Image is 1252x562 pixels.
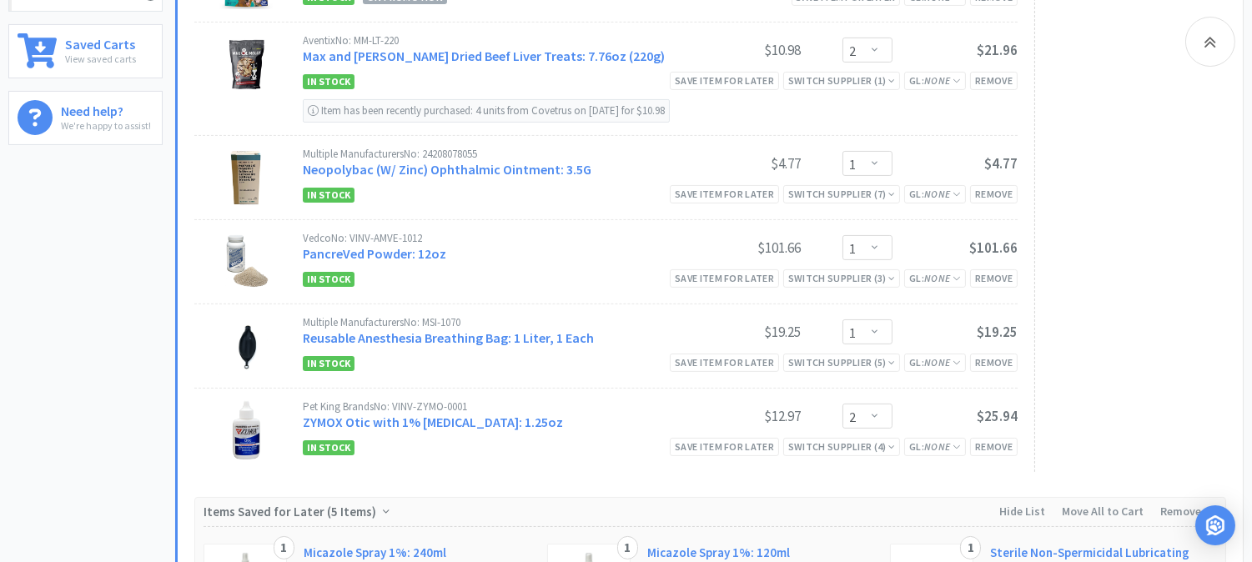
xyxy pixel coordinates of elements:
[924,188,950,200] i: None
[788,354,895,370] div: Switch Supplier ( 5 )
[970,185,1018,203] div: Remove
[676,153,801,173] div: $4.77
[788,73,895,88] div: Switch Supplier ( 1 )
[670,438,779,455] div: Save item for later
[617,536,638,559] div: 1
[676,238,801,258] div: $101.66
[303,356,354,371] span: In Stock
[647,544,790,561] a: Micazole Spray 1%: 120ml
[969,238,1018,257] span: $101.66
[303,99,670,123] div: Item has been recently purchased: 4 units from Covetrus on [DATE] for $10.98
[909,440,961,453] span: GL:
[304,544,446,561] a: Micazole Spray 1%: 240ml
[331,504,372,519] span: 5 Items
[670,185,779,203] div: Save item for later
[206,317,288,375] img: 4b8ec0cea48045f9bdb01121e0d20344_492937.png
[977,407,1018,425] span: $25.94
[65,33,136,51] h6: Saved Carts
[303,74,354,89] span: In Stock
[303,401,676,412] div: Pet King Brands No: VINV-ZYMO-0001
[924,356,950,369] i: None
[977,41,1018,59] span: $21.96
[218,35,276,93] img: 5ef1a1c0f6924c64b5042b9d2bb47f9d_545231.png
[970,72,1018,89] div: Remove
[303,317,676,328] div: Multiple Manufacturers No: MSI-1070
[303,188,354,203] span: In Stock
[977,323,1018,341] span: $19.25
[970,438,1018,455] div: Remove
[909,272,961,284] span: GL:
[924,272,950,284] i: None
[670,72,779,89] div: Save item for later
[204,504,380,519] span: Items Saved for Later ( )
[274,536,294,559] div: 1
[303,440,354,455] span: In Stock
[924,74,950,87] i: None
[676,40,801,60] div: $10.98
[788,270,895,286] div: Switch Supplier ( 3 )
[65,51,136,67] p: View saved carts
[233,401,260,459] img: 74bc0d5607834175a5fd6d230464f6a0_29367.png
[1195,505,1235,545] div: Open Intercom Messenger
[303,161,591,178] a: Neopolybac (W/ Zinc) Ophthalmic Ointment: 3.5G
[224,233,269,291] img: 5153511c23fd4a47a2eefd9bff37a137_231928.png
[960,536,981,559] div: 1
[676,322,801,342] div: $19.25
[224,148,269,207] img: ede8558b048140fca1bc75b0c3281370_487476.png
[970,354,1018,371] div: Remove
[909,188,961,200] span: GL:
[8,24,163,78] a: Saved CartsView saved carts
[670,269,779,287] div: Save item for later
[909,356,961,369] span: GL:
[303,35,676,46] div: Aventix No: MM-LT-220
[303,48,665,64] a: Max and [PERSON_NAME] Dried Beef Liver Treats: 7.76oz (220g)
[303,233,676,243] div: Vedco No: VINV-AMVE-1012
[909,74,961,87] span: GL:
[788,186,895,202] div: Switch Supplier ( 7 )
[984,154,1018,173] span: $4.77
[61,118,151,133] p: We're happy to assist!
[303,329,594,346] a: Reusable Anesthesia Breathing Bag: 1 Liter, 1 Each
[999,504,1045,519] span: Hide List
[1062,504,1144,519] span: Move All to Cart
[303,414,563,430] a: ZYMOX Otic with 1% [MEDICAL_DATA]: 1.25oz
[61,100,151,118] h6: Need help?
[788,439,895,454] div: Switch Supplier ( 4 )
[303,272,354,287] span: In Stock
[676,406,801,426] div: $12.97
[1160,504,1217,519] span: Remove All
[924,440,950,453] i: None
[670,354,779,371] div: Save item for later
[970,269,1018,287] div: Remove
[303,245,446,262] a: PancreVed Powder: 12oz
[303,148,676,159] div: Multiple Manufacturers No: 24208078055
